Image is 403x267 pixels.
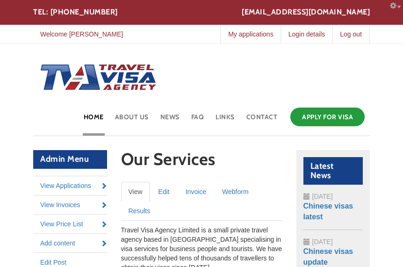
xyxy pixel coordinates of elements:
[121,201,158,221] a: Results
[33,195,107,214] a: View Invoices
[33,55,158,101] img: Home
[245,105,279,136] a: Contact
[33,215,107,233] a: View Price List
[83,105,105,136] a: Home
[242,7,370,18] a: [EMAIL_ADDRESS][DOMAIN_NAME]
[215,182,256,202] a: Webform
[281,25,332,43] a: Login details
[332,25,369,43] a: Log out
[33,150,107,169] h2: Admin Menu
[303,247,353,266] a: Chinese visas update
[33,176,107,195] a: View Applications
[215,105,236,136] a: Links
[151,182,177,202] a: Edit
[114,105,150,136] a: About Us
[33,7,370,18] div: TEL: [PHONE_NUMBER]
[159,105,180,136] a: News
[303,157,363,185] h2: Latest News
[121,182,150,202] a: View
[303,202,353,221] a: Chinese visas latest
[190,105,205,136] a: FAQ
[312,238,333,245] span: [DATE]
[121,150,282,173] h1: Our Services
[388,1,401,9] a: Configure
[33,25,130,43] a: Welcome [PERSON_NAME]
[33,234,107,253] a: Add content
[290,108,365,126] a: Apply for Visa
[312,193,333,200] span: [DATE]
[178,182,214,202] a: Invoice
[220,25,281,43] a: My applications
